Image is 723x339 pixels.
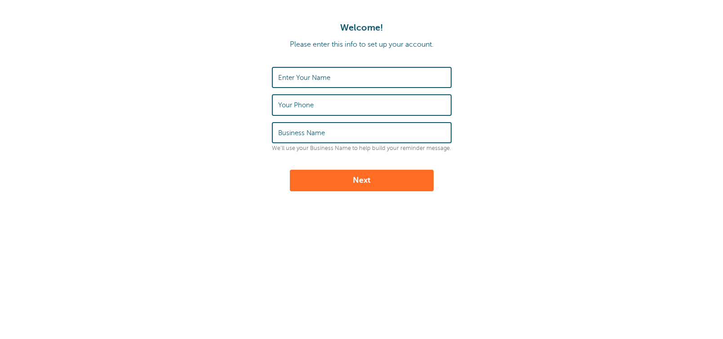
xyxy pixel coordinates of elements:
label: Business Name [278,129,325,137]
h1: Welcome! [9,22,714,33]
label: Your Phone [278,101,314,109]
label: Enter Your Name [278,74,330,82]
button: Next [290,170,434,191]
p: We'll use your Business Name to help build your reminder message. [272,145,452,152]
p: Please enter this info to set up your account. [9,40,714,49]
